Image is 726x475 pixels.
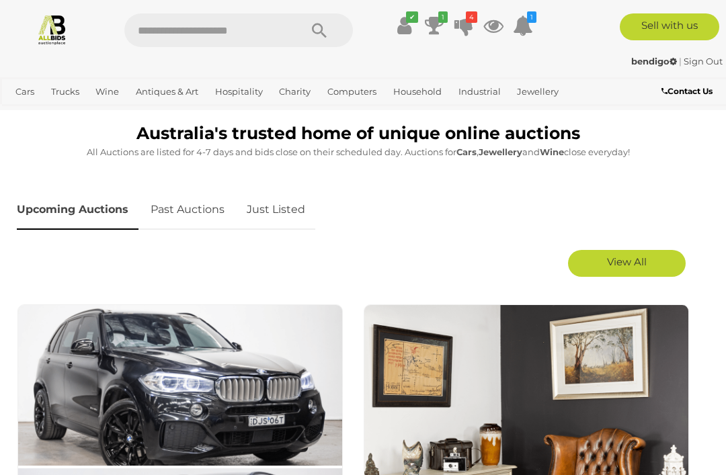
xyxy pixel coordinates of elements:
[512,81,564,103] a: Jewellery
[17,124,699,143] h1: Australia's trusted home of unique online auctions
[607,255,647,268] span: View All
[456,146,477,157] strong: Cars
[568,250,686,277] a: View All
[322,81,382,103] a: Computers
[130,81,204,103] a: Antiques & Art
[620,13,720,40] a: Sell with us
[10,103,46,125] a: Office
[453,81,506,103] a: Industrial
[424,13,444,38] a: 1
[286,13,353,47] button: Search
[46,81,85,103] a: Trucks
[438,11,448,23] i: 1
[466,11,477,23] i: 4
[479,146,522,157] strong: Jewellery
[661,86,713,96] b: Contact Us
[90,81,124,103] a: Wine
[274,81,316,103] a: Charity
[17,190,138,230] a: Upcoming Auctions
[388,81,447,103] a: Household
[513,13,533,38] a: 1
[10,81,40,103] a: Cars
[210,81,268,103] a: Hospitality
[631,56,679,67] a: bendigo
[96,103,202,125] a: [GEOGRAPHIC_DATA]
[140,190,235,230] a: Past Auctions
[52,103,91,125] a: Sports
[527,11,536,23] i: 1
[661,84,716,99] a: Contact Us
[17,144,699,160] p: All Auctions are listed for 4-7 days and bids close on their scheduled day. Auctions for , and cl...
[237,190,315,230] a: Just Listed
[684,56,723,67] a: Sign Out
[36,13,68,45] img: Allbids.com.au
[679,56,682,67] span: |
[406,11,418,23] i: ✔
[540,146,564,157] strong: Wine
[454,13,474,38] a: 4
[631,56,677,67] strong: bendigo
[395,13,415,38] a: ✔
